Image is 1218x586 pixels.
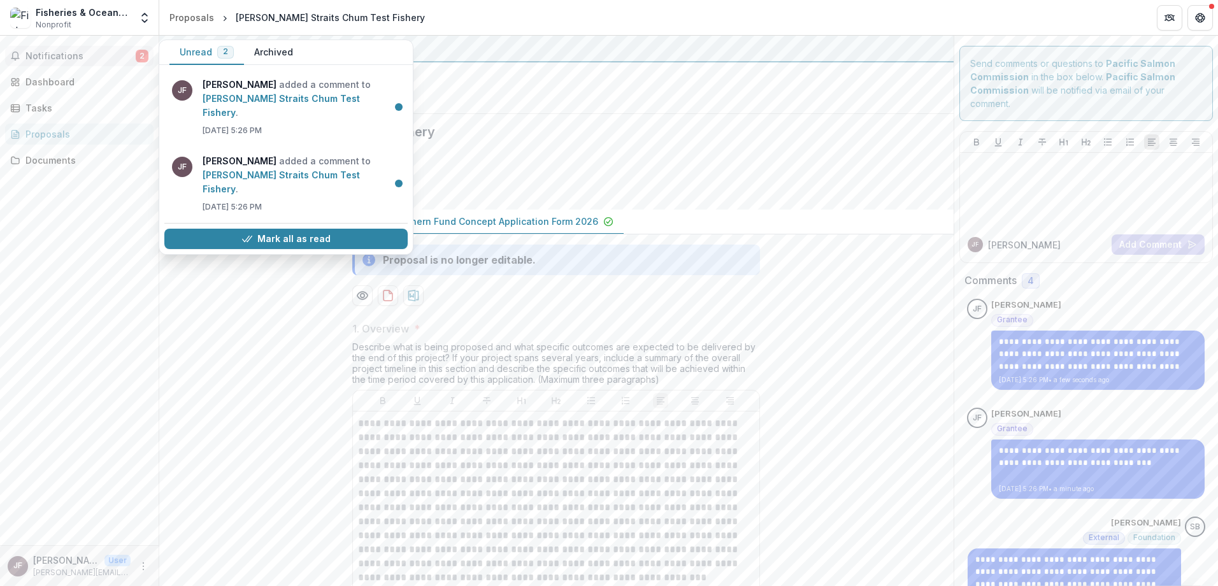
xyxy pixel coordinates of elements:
[236,11,425,24] div: [PERSON_NAME] Straits Chum Test Fishery
[13,562,22,570] div: John Fulton
[973,305,982,313] div: John Fulton
[991,408,1061,420] p: [PERSON_NAME]
[971,241,979,248] div: John Fulton
[25,101,143,115] div: Tasks
[514,393,529,408] button: Heading 1
[548,393,564,408] button: Heading 2
[997,315,1028,324] span: Grantee
[1078,134,1094,150] button: Heading 2
[584,393,599,408] button: Bullet List
[352,321,409,336] p: 1. Overview
[164,229,408,249] button: Mark all as read
[973,414,982,422] div: John Fulton
[1028,276,1034,287] span: 4
[169,124,923,139] h2: [PERSON_NAME] Straits Chum Test Fishery
[1166,134,1181,150] button: Align Center
[1013,134,1028,150] button: Italicize
[999,484,1197,494] p: [DATE] 5:26 PM • a minute ago
[969,134,984,150] button: Bold
[1112,234,1205,255] button: Add Comment
[5,124,154,145] a: Proposals
[997,424,1028,433] span: Grantee
[1190,523,1200,531] div: Sascha Bendt
[988,238,1061,252] p: [PERSON_NAME]
[5,97,154,118] a: Tasks
[375,393,390,408] button: Bold
[687,393,703,408] button: Align Center
[5,46,154,66] button: Notifications2
[25,75,143,89] div: Dashboard
[991,299,1061,311] p: [PERSON_NAME]
[959,46,1214,121] div: Send comments or questions to in the box below. will be notified via email of your comment.
[445,393,460,408] button: Italicize
[352,285,373,306] button: Preview b634da0f-d2e5-415b-a8b5-50f7675c52b7-0.pdf
[203,169,360,194] a: [PERSON_NAME] Straits Chum Test Fishery
[5,71,154,92] a: Dashboard
[1122,134,1138,150] button: Ordered List
[1111,517,1181,529] p: [PERSON_NAME]
[999,375,1197,385] p: [DATE] 5:26 PM • a few seconds ago
[136,50,148,62] span: 2
[33,554,99,567] p: [PERSON_NAME]
[1187,5,1213,31] button: Get Help
[104,555,131,566] p: User
[410,393,425,408] button: Underline
[5,150,154,171] a: Documents
[164,8,430,27] nav: breadcrumb
[1035,134,1050,150] button: Strike
[1157,5,1182,31] button: Partners
[164,8,219,27] a: Proposals
[618,393,633,408] button: Ordered List
[1188,134,1203,150] button: Align Right
[169,41,943,56] div: Pacific Salmon Commission
[991,134,1006,150] button: Underline
[1089,533,1119,542] span: External
[136,5,154,31] button: Open entity switcher
[378,285,398,306] button: download-proposal
[36,19,71,31] span: Nonprofit
[653,393,668,408] button: Align Left
[479,393,494,408] button: Strike
[1100,134,1115,150] button: Bullet List
[25,127,143,141] div: Proposals
[169,11,214,24] div: Proposals
[25,51,136,62] span: Notifications
[33,567,131,578] p: [PERSON_NAME][EMAIL_ADDRESS][DOMAIN_NAME]
[1144,134,1159,150] button: Align Left
[352,341,760,390] div: Describe what is being proposed and what specific outcomes are expected to be delivered by the en...
[136,559,151,574] button: More
[1133,533,1175,542] span: Foundation
[223,47,228,56] span: 2
[25,154,143,167] div: Documents
[203,154,400,196] p: added a comment to .
[36,6,131,19] div: Fisheries & Oceans [GEOGRAPHIC_DATA]
[169,40,244,65] button: Unread
[964,275,1017,287] h2: Comments
[722,393,738,408] button: Align Right
[383,252,536,268] div: Proposal is no longer editable.
[244,40,303,65] button: Archived
[1056,134,1071,150] button: Heading 1
[203,78,400,120] p: added a comment to .
[403,285,424,306] button: download-proposal
[203,93,360,118] a: [PERSON_NAME] Straits Chum Test Fishery
[10,8,31,28] img: Fisheries & Oceans Canada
